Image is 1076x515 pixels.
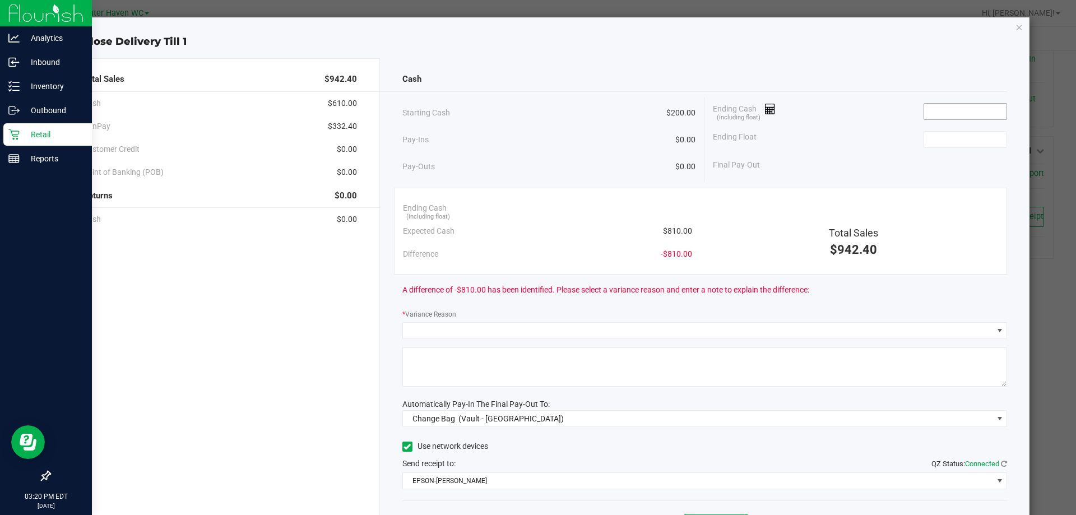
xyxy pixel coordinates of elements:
p: Inventory [20,80,87,93]
span: $200.00 [666,107,695,119]
span: $332.40 [328,120,357,132]
span: Change Bag [412,414,455,423]
span: $0.00 [675,161,695,173]
p: Reports [20,152,87,165]
span: $0.00 [337,143,357,155]
span: Ending Cash [403,202,447,214]
span: Ending Float [713,131,757,148]
span: Ending Cash [713,103,776,120]
iframe: Resource center [11,425,45,459]
span: Starting Cash [402,107,450,119]
span: $942.40 [324,73,357,86]
inline-svg: Inbound [8,57,20,68]
span: (including float) [406,212,450,222]
span: Pay-Ins [402,134,429,146]
span: EPSON-[PERSON_NAME] [403,473,993,489]
inline-svg: Reports [8,153,20,164]
inline-svg: Analytics [8,33,20,44]
span: $0.00 [675,134,695,146]
p: Inbound [20,55,87,69]
span: $0.00 [335,189,357,202]
div: Close Delivery Till 1 [55,34,1030,49]
inline-svg: Inventory [8,81,20,92]
span: (including float) [717,113,760,123]
span: CanPay [83,120,110,132]
span: Cash [402,73,421,86]
p: Analytics [20,31,87,45]
span: Difference [403,248,438,260]
p: 03:20 PM EDT [5,491,87,502]
p: [DATE] [5,502,87,510]
span: $942.40 [830,243,877,257]
span: Expected Cash [403,225,454,237]
span: Customer Credit [83,143,140,155]
p: Outbound [20,104,87,117]
span: $0.00 [337,166,357,178]
span: $810.00 [663,225,692,237]
span: Total Sales [83,73,124,86]
span: Pay-Outs [402,161,435,173]
inline-svg: Outbound [8,105,20,116]
span: -$810.00 [661,248,692,260]
span: Automatically Pay-In The Final Pay-Out To: [402,400,550,409]
label: Variance Reason [402,309,456,319]
span: QZ Status: [931,460,1007,468]
p: Retail [20,128,87,141]
div: Returns [83,184,357,208]
span: Total Sales [829,227,878,239]
span: A difference of -$810.00 has been identified. Please select a variance reason and enter a note to... [402,284,809,296]
span: Connected [965,460,999,468]
span: (Vault - [GEOGRAPHIC_DATA]) [458,414,564,423]
label: Use network devices [402,440,488,452]
span: $0.00 [337,214,357,225]
span: Point of Banking (POB) [83,166,164,178]
span: $610.00 [328,98,357,109]
span: Final Pay-Out [713,159,760,171]
span: Send receipt to: [402,459,456,468]
inline-svg: Retail [8,129,20,140]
